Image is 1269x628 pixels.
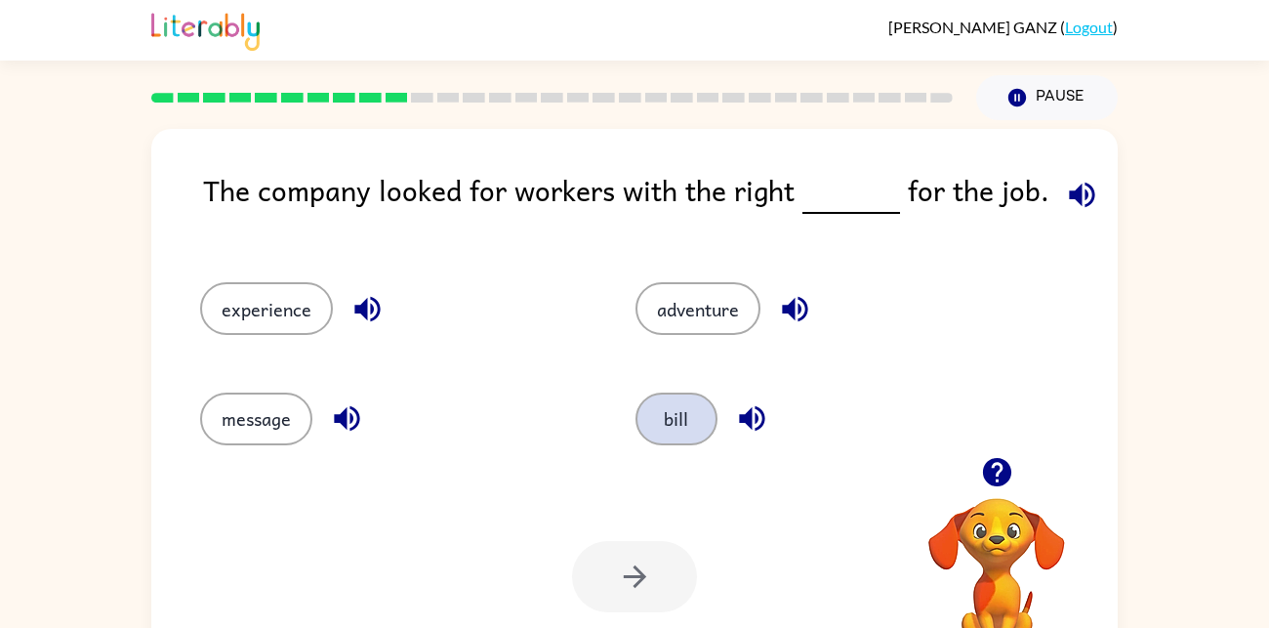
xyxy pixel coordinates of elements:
[635,393,717,445] button: bill
[200,282,333,335] button: experience
[200,393,312,445] button: message
[976,75,1118,120] button: Pause
[151,8,260,51] img: Literably
[888,18,1118,36] div: ( )
[1065,18,1113,36] a: Logout
[888,18,1060,36] span: [PERSON_NAME] GANZ
[635,282,760,335] button: adventure
[203,168,1118,243] div: The company looked for workers with the right for the job.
